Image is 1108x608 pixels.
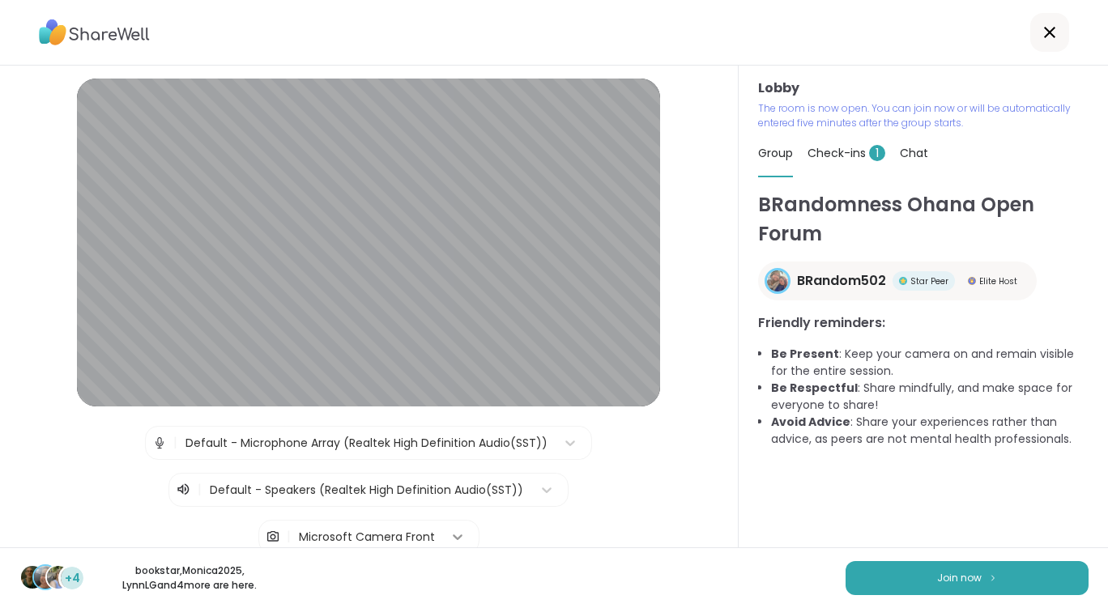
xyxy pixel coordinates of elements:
[21,566,44,589] img: bookstar
[771,380,858,396] b: Be Respectful
[758,313,1089,333] h3: Friendly reminders:
[266,521,280,553] img: Camera
[988,573,998,582] img: ShareWell Logomark
[65,570,80,587] span: +4
[173,427,177,459] span: |
[808,145,885,161] span: Check-ins
[968,277,976,285] img: Elite Host
[185,435,548,452] div: Default - Microphone Array (Realtek High Definition Audio(SST))
[900,145,928,161] span: Chat
[771,346,1089,380] li: : Keep your camera on and remain visible for the entire session.
[771,380,1089,414] li: : Share mindfully, and make space for everyone to share!
[758,145,793,161] span: Group
[899,277,907,285] img: Star Peer
[979,275,1017,287] span: Elite Host
[767,270,788,291] img: BRandom502
[797,271,886,291] span: BRandom502
[198,480,202,500] span: |
[758,79,1089,98] h3: Lobby
[846,561,1089,595] button: Join now
[299,529,435,546] div: Microsoft Camera Front
[99,563,280,593] p: bookstar , Monica2025 , LynnLG and 4 more are here.
[910,275,948,287] span: Star Peer
[758,190,1089,249] h1: BRandomness Ohana Open Forum
[47,566,70,589] img: LynnLG
[771,346,839,362] b: Be Present
[771,414,1089,448] li: : Share your experiences rather than advice, as peers are not mental health professionals.
[39,14,150,51] img: ShareWell Logo
[771,414,850,430] b: Avoid Advice
[758,261,1037,300] a: BRandom502BRandom502Star PeerStar PeerElite HostElite Host
[152,427,167,459] img: Microphone
[287,521,291,553] span: |
[937,571,982,585] span: Join now
[34,566,57,589] img: Monica2025
[869,145,885,161] span: 1
[758,101,1089,130] p: The room is now open. You can join now or will be automatically entered five minutes after the gr...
